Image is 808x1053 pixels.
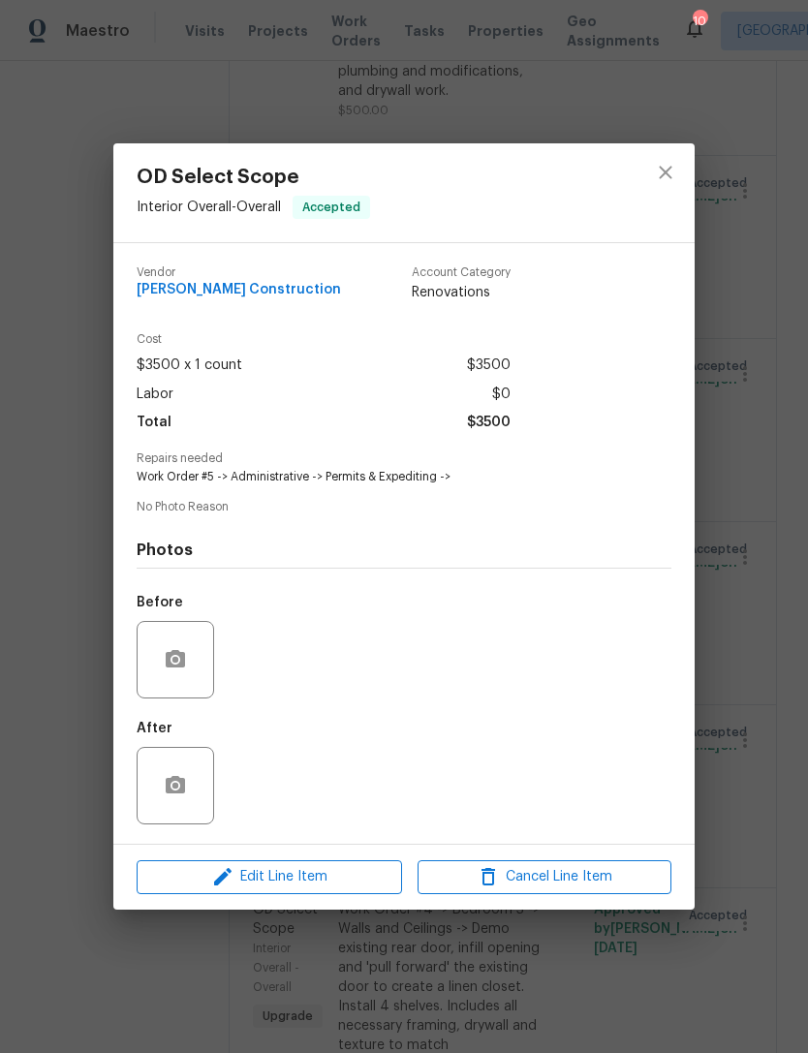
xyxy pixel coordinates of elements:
span: Renovations [412,283,511,302]
span: Accepted [295,198,368,217]
span: $3500 x 1 count [137,352,242,380]
h5: After [137,722,172,735]
span: [PERSON_NAME] Construction [137,283,341,297]
span: OD Select Scope [137,167,370,188]
span: $3500 [467,409,511,437]
span: Account Category [412,266,511,279]
button: close [642,149,689,196]
span: Edit Line Item [142,865,396,889]
span: Interior Overall - Overall [137,201,281,214]
span: No Photo Reason [137,501,671,513]
button: Cancel Line Item [418,860,671,894]
span: Repairs needed [137,452,671,465]
span: Labor [137,381,173,409]
button: Edit Line Item [137,860,402,894]
span: Work Order #5 -> Administrative -> Permits & Expediting -> [137,469,618,485]
span: $0 [492,381,511,409]
h4: Photos [137,541,671,560]
span: Total [137,409,171,437]
div: 10 [693,12,706,31]
h5: Before [137,596,183,609]
span: $3500 [467,352,511,380]
span: Cost [137,333,511,346]
span: Cancel Line Item [423,865,666,889]
span: Vendor [137,266,341,279]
